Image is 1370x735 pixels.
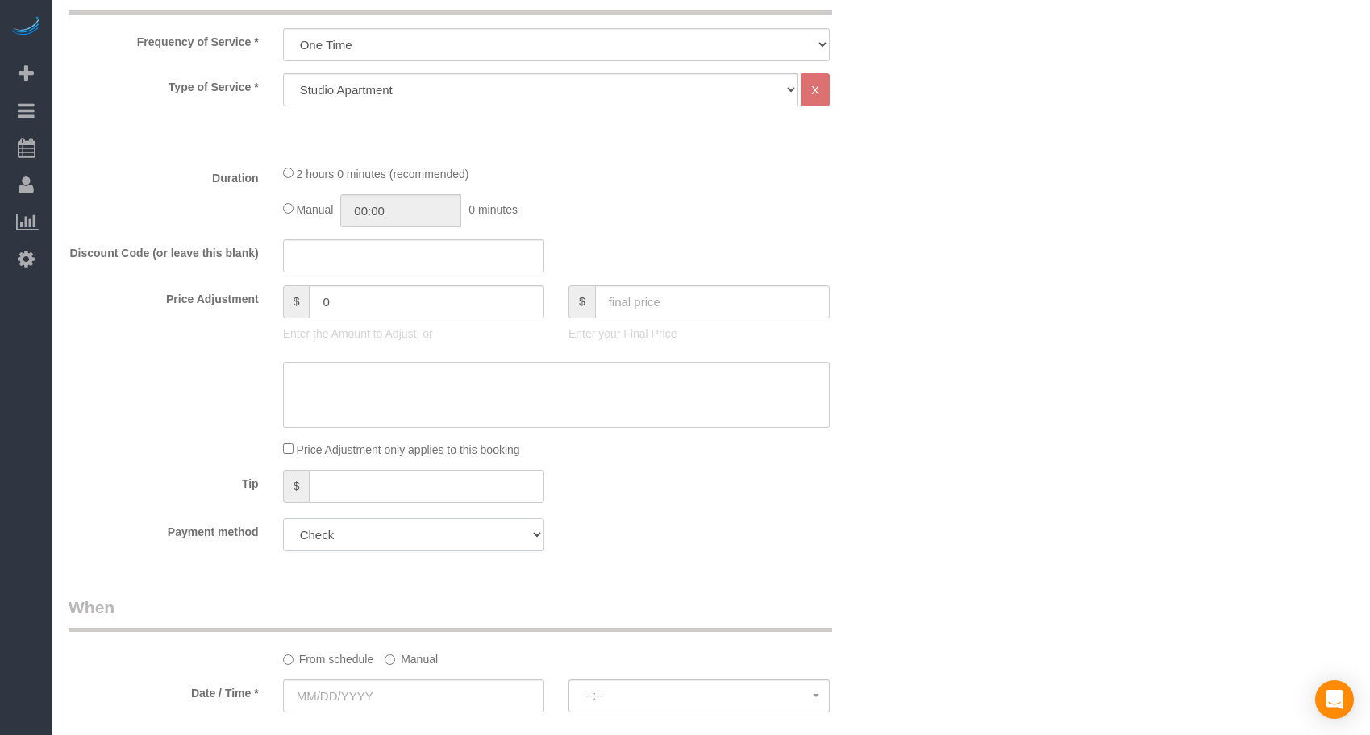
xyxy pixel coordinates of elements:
label: Manual [385,646,438,667]
span: 2 hours 0 minutes (recommended) [297,168,469,181]
span: $ [283,285,310,318]
label: Tip [56,470,271,492]
label: Frequency of Service * [56,28,271,50]
input: MM/DD/YYYY [283,679,544,712]
span: $ [283,470,310,503]
span: 0 minutes [468,203,518,216]
label: Price Adjustment [56,285,271,307]
span: Manual [297,203,334,216]
label: From schedule [283,646,374,667]
label: Date / Time * [56,679,271,701]
input: final price [595,285,830,318]
input: Manual [385,654,395,665]
button: --:-- [568,679,830,712]
p: Enter the Amount to Adjust, or [283,326,544,342]
img: Automaid Logo [10,16,42,39]
div: Open Intercom Messenger [1315,680,1354,719]
input: From schedule [283,654,294,665]
label: Payment method [56,518,271,540]
label: Discount Code (or leave this blank) [56,239,271,261]
span: --:-- [585,689,813,702]
legend: When [69,596,832,632]
label: Duration [56,164,271,186]
p: Enter your Final Price [568,326,830,342]
label: Type of Service * [56,73,271,95]
span: Price Adjustment only applies to this booking [297,443,520,456]
span: $ [568,285,595,318]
